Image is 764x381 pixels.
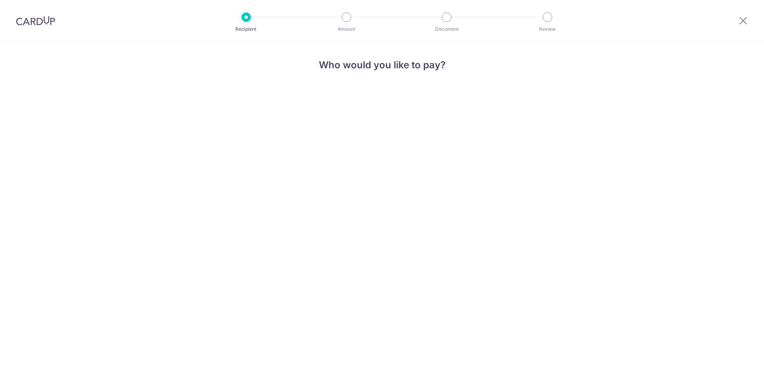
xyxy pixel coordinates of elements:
[417,25,476,33] p: Document
[275,58,489,72] h4: Who would you like to pay?
[16,16,55,26] img: CardUp
[317,25,376,33] p: Amount
[217,25,276,33] p: Recipient
[518,25,577,33] p: Review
